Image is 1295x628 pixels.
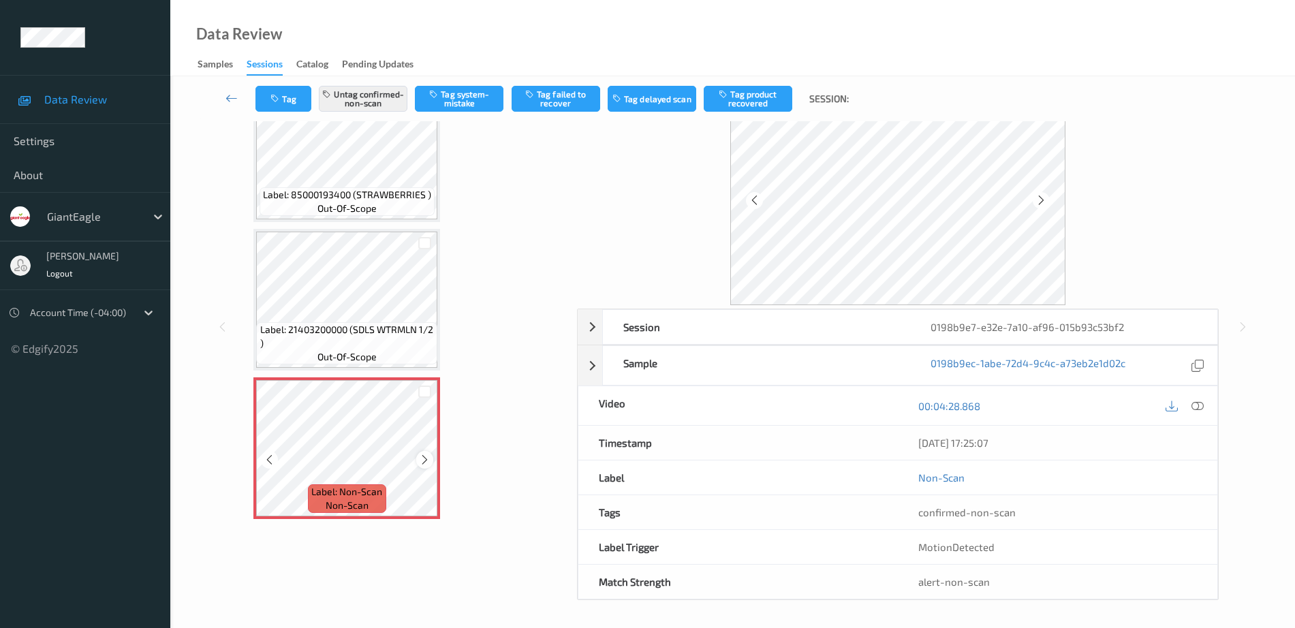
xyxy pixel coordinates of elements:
span: confirmed-non-scan [918,506,1016,518]
div: Tags [578,495,898,529]
button: Tag failed to recover [512,86,600,112]
a: 0198b9ec-1abe-72d4-9c4c-a73eb2e1d02c [931,356,1125,375]
span: Label: 21403200000 (SDLS WTRMLN 1/2 ) [260,323,435,350]
span: Label: 85000193400 (STRAWBERRIES ) [263,188,431,202]
button: Tag product recovered [704,86,792,112]
div: Sessions [247,57,283,76]
div: MotionDetected [898,530,1217,564]
div: Session [603,310,910,344]
div: Sample0198b9ec-1abe-72d4-9c4c-a73eb2e1d02c [578,345,1218,386]
div: Samples [198,57,233,74]
a: Samples [198,55,247,74]
div: Match Strength [578,565,898,599]
span: Session: [809,92,849,106]
div: Label Trigger [578,530,898,564]
a: Non-Scan [918,471,965,484]
button: Tag [255,86,311,112]
div: 0198b9e7-e32e-7a10-af96-015b93c53bf2 [910,310,1217,344]
span: Label: Non-Scan [311,485,382,499]
button: Tag delayed scan [608,86,696,112]
div: [DATE] 17:25:07 [918,436,1197,450]
div: Video [578,386,898,425]
span: non-scan [326,499,369,512]
div: Label [578,460,898,494]
a: Catalog [296,55,342,74]
div: alert-non-scan [918,575,1197,588]
a: Sessions [247,55,296,76]
div: Timestamp [578,426,898,460]
div: Catalog [296,57,328,74]
a: 00:04:28.868 [918,399,980,413]
button: Tag system-mistake [415,86,503,112]
span: out-of-scope [317,350,377,364]
div: Pending Updates [342,57,414,74]
div: Data Review [196,27,282,41]
span: out-of-scope [317,202,377,215]
a: Pending Updates [342,55,427,74]
div: Sample [603,346,910,385]
div: Session0198b9e7-e32e-7a10-af96-015b93c53bf2 [578,309,1218,345]
button: Untag confirmed-non-scan [319,86,407,112]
